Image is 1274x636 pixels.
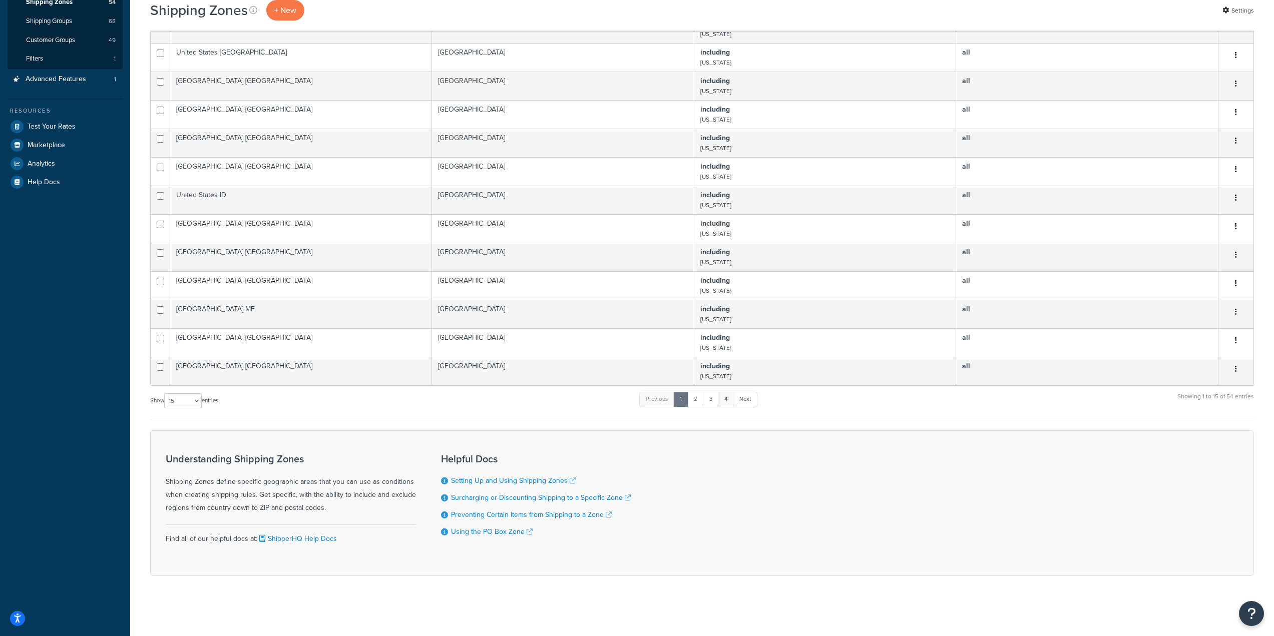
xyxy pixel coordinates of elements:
b: all [962,332,970,343]
div: Resources [8,107,123,115]
b: including [700,247,730,257]
td: [GEOGRAPHIC_DATA] [GEOGRAPHIC_DATA] [170,157,432,186]
td: [GEOGRAPHIC_DATA] [432,100,694,129]
small: [US_STATE] [700,144,731,153]
a: Advanced Features 1 [8,70,123,89]
small: [US_STATE] [700,172,731,181]
b: all [962,218,970,229]
b: all [962,76,970,86]
button: Open Resource Center [1239,601,1264,626]
a: Settings [1222,4,1254,18]
h3: Understanding Shipping Zones [166,453,416,464]
b: including [700,304,730,314]
td: [GEOGRAPHIC_DATA] [GEOGRAPHIC_DATA] [170,214,432,243]
a: Analytics [8,155,123,173]
b: all [962,275,970,286]
b: all [962,161,970,172]
a: 4 [718,392,734,407]
div: Find all of our helpful docs at: [166,524,416,545]
small: [US_STATE] [700,343,731,352]
td: [GEOGRAPHIC_DATA] [432,129,694,157]
td: [GEOGRAPHIC_DATA] [432,328,694,357]
b: including [700,133,730,143]
td: [GEOGRAPHIC_DATA] [432,186,694,214]
td: [GEOGRAPHIC_DATA] ME [170,300,432,328]
b: including [700,332,730,343]
td: [GEOGRAPHIC_DATA] [432,243,694,271]
h3: Helpful Docs [441,453,631,464]
div: Showing 1 to 15 of 54 entries [1177,391,1254,412]
small: [US_STATE] [700,58,731,67]
span: Analytics [28,160,55,168]
b: including [700,104,730,115]
a: Shipping Groups 68 [8,12,123,31]
b: all [962,304,970,314]
span: Filters [26,55,43,63]
span: Help Docs [28,178,60,187]
td: [GEOGRAPHIC_DATA] [GEOGRAPHIC_DATA] [170,129,432,157]
b: all [962,47,970,58]
b: all [962,104,970,115]
li: Advanced Features [8,70,123,89]
td: [GEOGRAPHIC_DATA] [GEOGRAPHIC_DATA] [170,72,432,100]
small: [US_STATE] [700,115,731,124]
a: 1 [673,392,688,407]
small: [US_STATE] [700,258,731,267]
b: including [700,161,730,172]
a: 2 [687,392,704,407]
a: Filters 1 [8,50,123,68]
a: Marketplace [8,136,123,154]
select: Showentries [164,393,202,408]
span: 1 [114,55,116,63]
small: [US_STATE] [700,286,731,295]
a: Help Docs [8,173,123,191]
a: Next [733,392,757,407]
td: [GEOGRAPHIC_DATA] [432,214,694,243]
b: all [962,247,970,257]
span: 1 [114,75,116,84]
a: Customer Groups 49 [8,31,123,50]
b: all [962,190,970,200]
td: [GEOGRAPHIC_DATA] [432,43,694,72]
td: [GEOGRAPHIC_DATA] [432,271,694,300]
td: [GEOGRAPHIC_DATA] [GEOGRAPHIC_DATA] [170,357,432,385]
b: including [700,190,730,200]
small: [US_STATE] [700,372,731,381]
td: [GEOGRAPHIC_DATA] [432,300,694,328]
span: 68 [109,17,116,26]
a: Test Your Rates [8,118,123,136]
span: Customer Groups [26,36,75,45]
label: Show entries [150,393,218,408]
li: Customer Groups [8,31,123,50]
small: [US_STATE] [700,229,731,238]
td: [GEOGRAPHIC_DATA] [GEOGRAPHIC_DATA] [170,100,432,129]
li: Shipping Groups [8,12,123,31]
td: United States ID [170,186,432,214]
span: Shipping Groups [26,17,72,26]
td: [GEOGRAPHIC_DATA] [432,157,694,186]
td: [GEOGRAPHIC_DATA] [GEOGRAPHIC_DATA] [170,271,432,300]
div: Shipping Zones define specific geographic areas that you can use as conditions when creating ship... [166,453,416,514]
a: 3 [703,392,719,407]
td: [GEOGRAPHIC_DATA] [432,357,694,385]
a: Surcharging or Discounting Shipping to a Specific Zone [451,492,631,503]
b: including [700,76,730,86]
a: Setting Up and Using Shipping Zones [451,475,576,486]
span: Marketplace [28,141,65,150]
span: Advanced Features [26,75,86,84]
td: [GEOGRAPHIC_DATA] [432,72,694,100]
td: [GEOGRAPHIC_DATA] [GEOGRAPHIC_DATA] [170,328,432,357]
b: including [700,47,730,58]
a: Preventing Certain Items from Shipping to a Zone [451,509,612,520]
small: [US_STATE] [700,30,731,39]
h1: Shipping Zones [150,1,248,20]
small: [US_STATE] [700,201,731,210]
td: [GEOGRAPHIC_DATA] [GEOGRAPHIC_DATA] [170,243,432,271]
b: including [700,275,730,286]
b: including [700,361,730,371]
span: Test Your Rates [28,123,76,131]
b: all [962,133,970,143]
